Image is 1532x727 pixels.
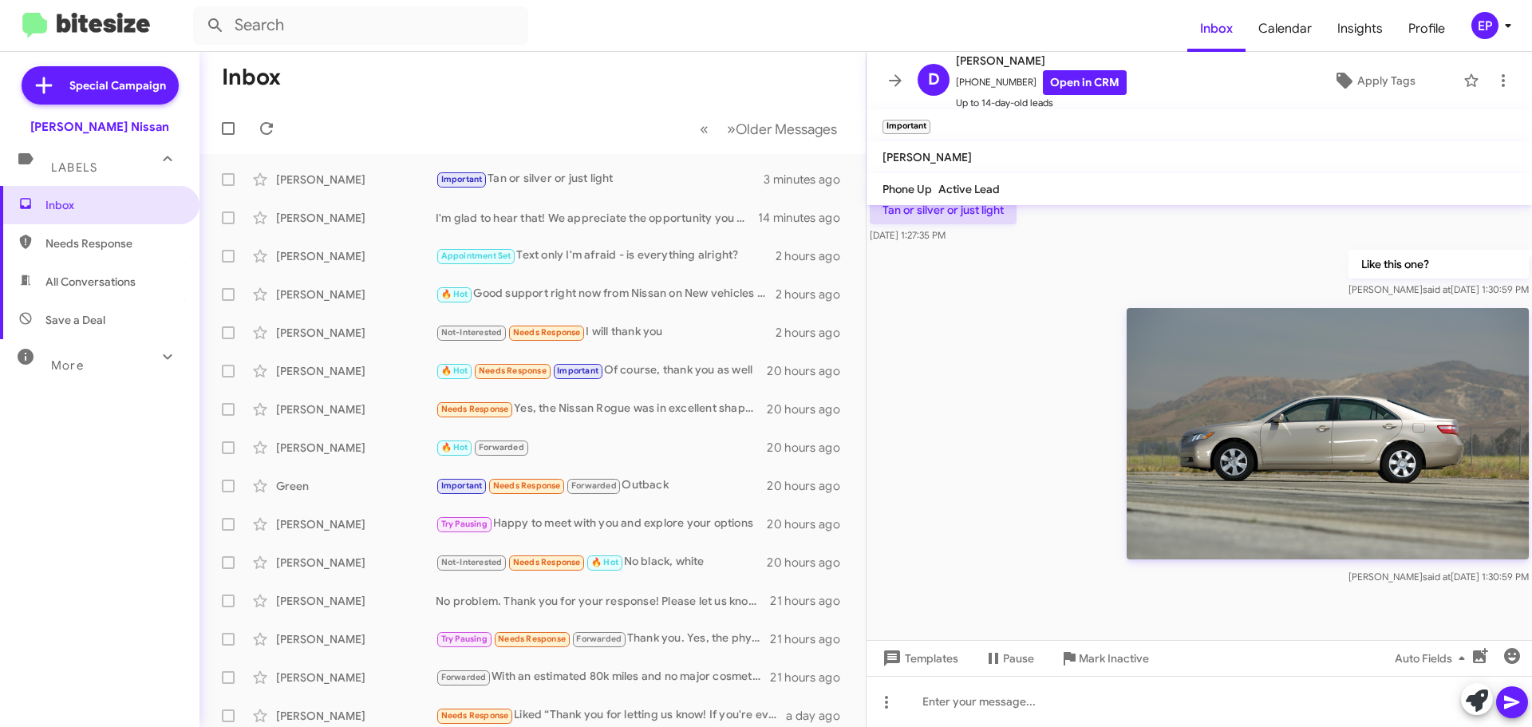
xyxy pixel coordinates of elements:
[276,286,436,302] div: [PERSON_NAME]
[276,670,436,686] div: [PERSON_NAME]
[51,160,97,175] span: Labels
[767,478,853,494] div: 20 hours ago
[436,247,776,265] div: Text only I'm afraid - is everything alright?
[882,120,930,134] small: Important
[971,644,1047,673] button: Pause
[758,210,853,226] div: 14 minutes ago
[436,400,767,418] div: Yes, the Nissan Rogue was in excellent shape and your salesperson was very helpful.
[436,170,764,188] div: Tan or silver or just light
[436,210,758,226] div: I'm glad to hear that! We appreciate the opportunity you gave us and it was a delight to see anot...
[45,197,181,213] span: Inbox
[493,480,561,491] span: Needs Response
[498,634,566,644] span: Needs Response
[436,476,767,495] div: Outback
[276,248,436,264] div: [PERSON_NAME]
[879,644,958,673] span: Templates
[276,555,436,571] div: [PERSON_NAME]
[776,248,853,264] div: 2 hours ago
[45,274,136,290] span: All Conversations
[441,710,509,721] span: Needs Response
[436,362,767,380] div: Of course, thank you as well
[69,77,166,93] span: Special Campaign
[441,174,483,184] span: Important
[770,593,853,609] div: 21 hours ago
[776,325,853,341] div: 2 hours ago
[882,182,932,196] span: Phone Up
[1423,283,1451,295] span: said at
[928,67,940,93] span: D
[276,593,436,609] div: [PERSON_NAME]
[1348,571,1529,583] span: [PERSON_NAME] [DATE] 1:30:59 PM
[1458,12,1514,39] button: EP
[276,363,436,379] div: [PERSON_NAME]
[441,634,488,644] span: Try Pausing
[573,632,626,647] span: Forwarded
[441,557,503,567] span: Not-Interested
[1047,644,1162,673] button: Mark Inactive
[1043,70,1127,95] a: Open in CRM
[767,440,853,456] div: 20 hours ago
[437,670,490,686] span: Forwarded
[767,401,853,417] div: 20 hours ago
[956,51,1127,70] span: [PERSON_NAME]
[956,95,1127,111] span: Up to 14-day-old leads
[717,113,847,145] button: Next
[690,113,718,145] button: Previous
[276,631,436,647] div: [PERSON_NAME]
[436,630,770,648] div: Thank you. Yes, the physical therapy is tough, but I know it will be worth it when the pain lesse...
[867,644,971,673] button: Templates
[276,708,436,724] div: [PERSON_NAME]
[276,172,436,188] div: [PERSON_NAME]
[276,478,436,494] div: Green
[1357,66,1416,95] span: Apply Tags
[436,593,770,609] div: No problem. Thank you for your response! Please let us know if there is anything we can help you ...
[767,555,853,571] div: 20 hours ago
[1395,644,1471,673] span: Auto Fields
[276,325,436,341] div: [PERSON_NAME]
[1127,308,1529,559] img: 2Q==
[770,670,853,686] div: 21 hours ago
[1348,250,1529,279] p: Like this one?
[1396,6,1458,52] a: Profile
[557,365,598,376] span: Important
[1292,66,1455,95] button: Apply Tags
[567,479,620,494] span: Forwarded
[776,286,853,302] div: 2 hours ago
[45,312,105,328] span: Save a Deal
[441,289,468,299] span: 🔥 Hot
[882,150,972,164] span: [PERSON_NAME]
[436,553,767,571] div: No black, white
[1423,571,1451,583] span: said at
[441,251,511,261] span: Appointment Set
[193,6,528,45] input: Search
[436,706,786,725] div: Liked “Thank you for letting us know! If you're ever back in the area or need assistance, we're h...
[441,365,468,376] span: 🔥 Hot
[475,441,527,456] span: Forwarded
[513,557,581,567] span: Needs Response
[222,65,281,90] h1: Inbox
[938,182,1000,196] span: Active Lead
[441,404,509,414] span: Needs Response
[441,327,503,338] span: Not-Interested
[1246,6,1325,52] span: Calendar
[30,119,169,135] div: [PERSON_NAME] Nissan
[767,363,853,379] div: 20 hours ago
[1187,6,1246,52] a: Inbox
[591,557,618,567] span: 🔥 Hot
[700,119,709,139] span: «
[441,442,468,452] span: 🔥 Hot
[441,519,488,529] span: Try Pausing
[1003,644,1034,673] span: Pause
[956,70,1127,95] span: [PHONE_NUMBER]
[276,516,436,532] div: [PERSON_NAME]
[691,113,847,145] nav: Page navigation example
[276,401,436,417] div: [PERSON_NAME]
[513,327,581,338] span: Needs Response
[736,121,837,138] span: Older Messages
[436,285,776,303] div: Good support right now from Nissan on New vehicles - if one of the last 2025's or a New 2026 I ho...
[1325,6,1396,52] a: Insights
[479,365,547,376] span: Needs Response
